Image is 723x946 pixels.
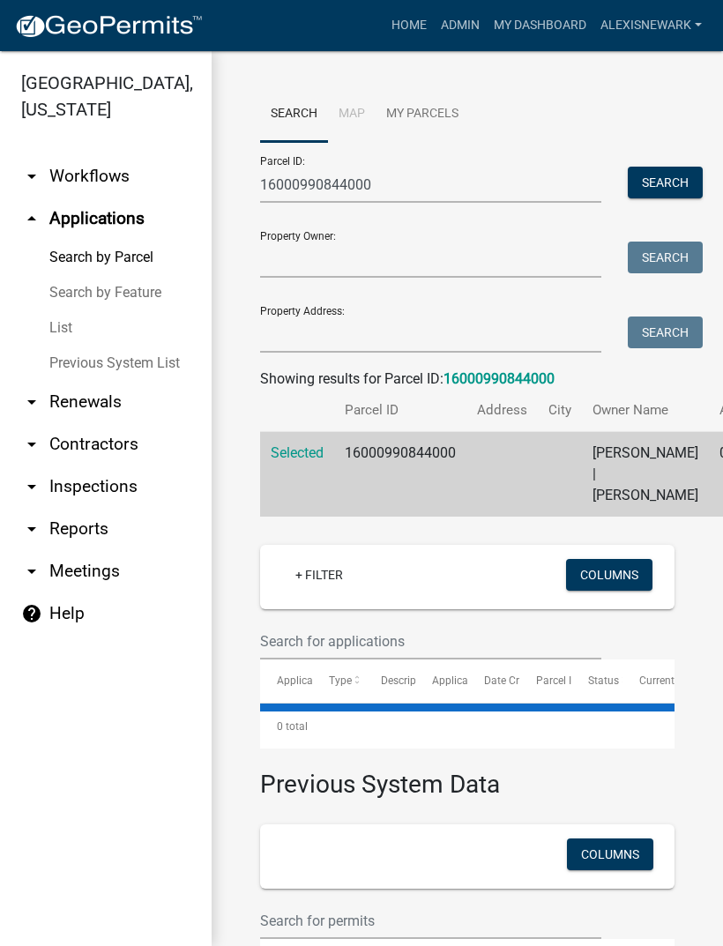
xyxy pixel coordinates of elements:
i: help [21,603,42,624]
h3: Previous System Data [260,749,675,803]
a: My Parcels [376,86,469,143]
datatable-header-cell: Description [364,659,416,702]
i: arrow_drop_down [21,434,42,455]
input: Search for applications [260,623,601,659]
button: Columns [567,838,653,870]
span: Status [588,674,619,687]
datatable-header-cell: Status [571,659,623,702]
input: Search for permits [260,903,601,939]
span: Parcel ID [536,674,578,687]
datatable-header-cell: Type [312,659,364,702]
datatable-header-cell: Applicant [415,659,467,702]
a: Admin [434,9,487,42]
span: Applicant [432,674,478,687]
i: arrow_drop_down [21,391,42,413]
th: Address [466,390,538,431]
i: arrow_drop_down [21,166,42,187]
th: Owner Name [582,390,709,431]
datatable-header-cell: Application Number [260,659,312,702]
a: alexisnewark [593,9,709,42]
i: arrow_drop_down [21,561,42,582]
span: Date Created [484,674,546,687]
a: Home [384,9,434,42]
span: Description [381,674,435,687]
span: Current Activity [639,674,712,687]
button: Search [628,167,703,198]
a: 16000990844000 [443,370,555,387]
i: arrow_drop_down [21,518,42,540]
th: Parcel ID [334,390,466,431]
a: My Dashboard [487,9,593,42]
datatable-header-cell: Date Created [467,659,519,702]
span: Application Number [277,674,373,687]
i: arrow_drop_down [21,476,42,497]
i: arrow_drop_up [21,208,42,229]
a: Selected [271,444,324,461]
span: Type [329,674,352,687]
td: 16000990844000 [334,432,466,518]
div: Showing results for Parcel ID: [260,369,675,390]
button: Columns [566,559,652,591]
button: Search [628,317,703,348]
th: City [538,390,582,431]
datatable-header-cell: Parcel ID [519,659,571,702]
a: Search [260,86,328,143]
a: + Filter [281,559,357,591]
div: 0 total [260,704,675,749]
td: [PERSON_NAME] | [PERSON_NAME] [582,432,709,518]
datatable-header-cell: Current Activity [622,659,675,702]
button: Search [628,242,703,273]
